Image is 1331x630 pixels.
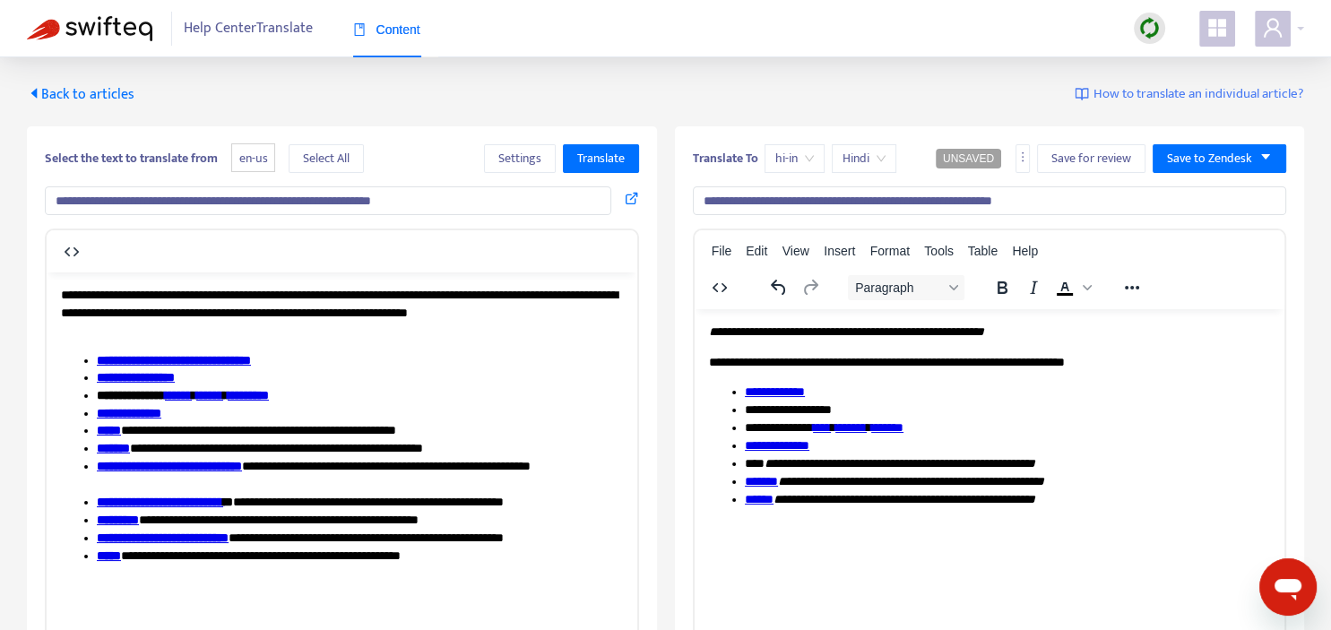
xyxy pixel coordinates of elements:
[746,244,767,258] span: Edit
[27,16,152,41] img: Swifteq
[1018,275,1049,300] button: Italic
[498,149,541,168] span: Settings
[303,149,350,168] span: Select All
[289,144,364,173] button: Select All
[987,275,1017,300] button: Bold
[1075,84,1304,105] a: How to translate an individual article?
[712,244,732,258] span: File
[764,275,794,300] button: Undo
[775,145,814,172] span: hi-in
[353,22,420,37] span: Content
[184,12,313,46] span: Help Center Translate
[231,143,275,173] span: en-us
[45,148,218,168] b: Select the text to translate from
[563,144,639,173] button: Translate
[782,244,809,258] span: View
[1259,151,1272,163] span: caret-down
[855,280,943,295] span: Paragraph
[1051,149,1131,168] span: Save for review
[943,152,994,165] span: UNSAVED
[1016,151,1029,163] span: more
[1012,244,1038,258] span: Help
[1138,17,1161,39] img: sync.dc5367851b00ba804db3.png
[924,244,954,258] span: Tools
[577,149,625,168] span: Translate
[1117,275,1147,300] button: Reveal or hide additional toolbar items
[1259,558,1317,616] iframe: Button to launch messaging window
[1016,144,1030,173] button: more
[27,82,134,107] span: Back to articles
[1037,144,1145,173] button: Save for review
[1093,84,1304,105] span: How to translate an individual article?
[1262,17,1283,39] span: user
[848,275,964,300] button: Block Paragraph
[824,244,855,258] span: Insert
[843,145,886,172] span: Hindi
[1206,17,1228,39] span: appstore
[1050,275,1094,300] div: Text color Black
[870,244,910,258] span: Format
[795,275,825,300] button: Redo
[968,244,998,258] span: Table
[1153,144,1286,173] button: Save to Zendeskcaret-down
[1167,149,1252,168] span: Save to Zendesk
[693,148,758,168] b: Translate To
[27,86,41,100] span: caret-left
[353,23,366,36] span: book
[484,144,556,173] button: Settings
[1075,87,1089,101] img: image-link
